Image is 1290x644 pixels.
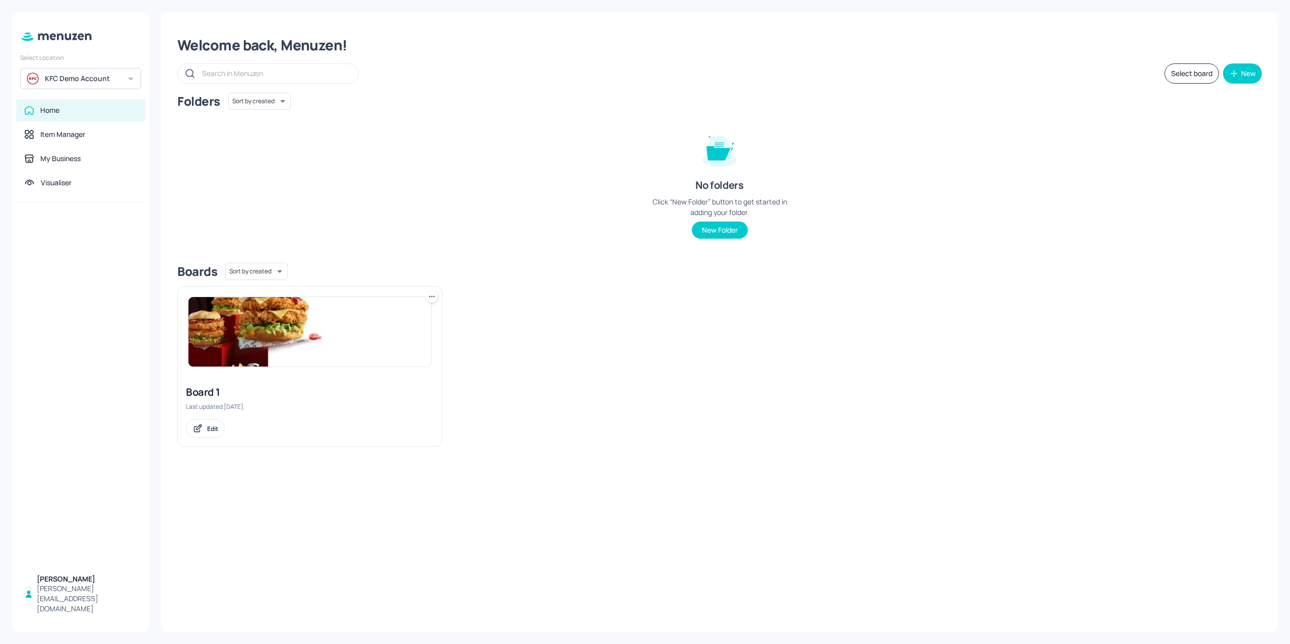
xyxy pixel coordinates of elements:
[45,74,121,84] div: KFC Demo Account
[177,263,217,279] div: Boards
[186,385,434,399] div: Board 1
[695,178,743,192] div: No folders
[694,124,745,174] img: folder-empty
[37,574,137,584] div: [PERSON_NAME]
[40,154,81,164] div: My Business
[188,297,431,367] img: 2025-08-14-17551339848945xfxzgl8ror.jpeg
[1241,70,1256,77] div: New
[692,222,748,239] button: New Folder
[207,424,218,433] div: Edit
[644,196,795,218] div: Click “New Folder” button to get started in adding your folder.
[186,402,434,411] div: Last updated [DATE].
[1223,63,1262,84] button: New
[40,129,85,139] div: Item Manager
[202,66,348,81] input: Search in Menuzen
[177,36,1262,54] div: Welcome back, Menuzen!
[1165,63,1219,84] button: Select board
[37,584,137,614] div: [PERSON_NAME][EMAIL_ADDRESS][DOMAIN_NAME]
[177,93,220,109] div: Folders
[20,53,141,62] div: Select Location
[41,178,72,188] div: Visualiser
[228,91,291,111] div: Sort by created
[27,73,39,85] img: avatar
[225,261,288,281] div: Sort by created
[40,105,59,115] div: Home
